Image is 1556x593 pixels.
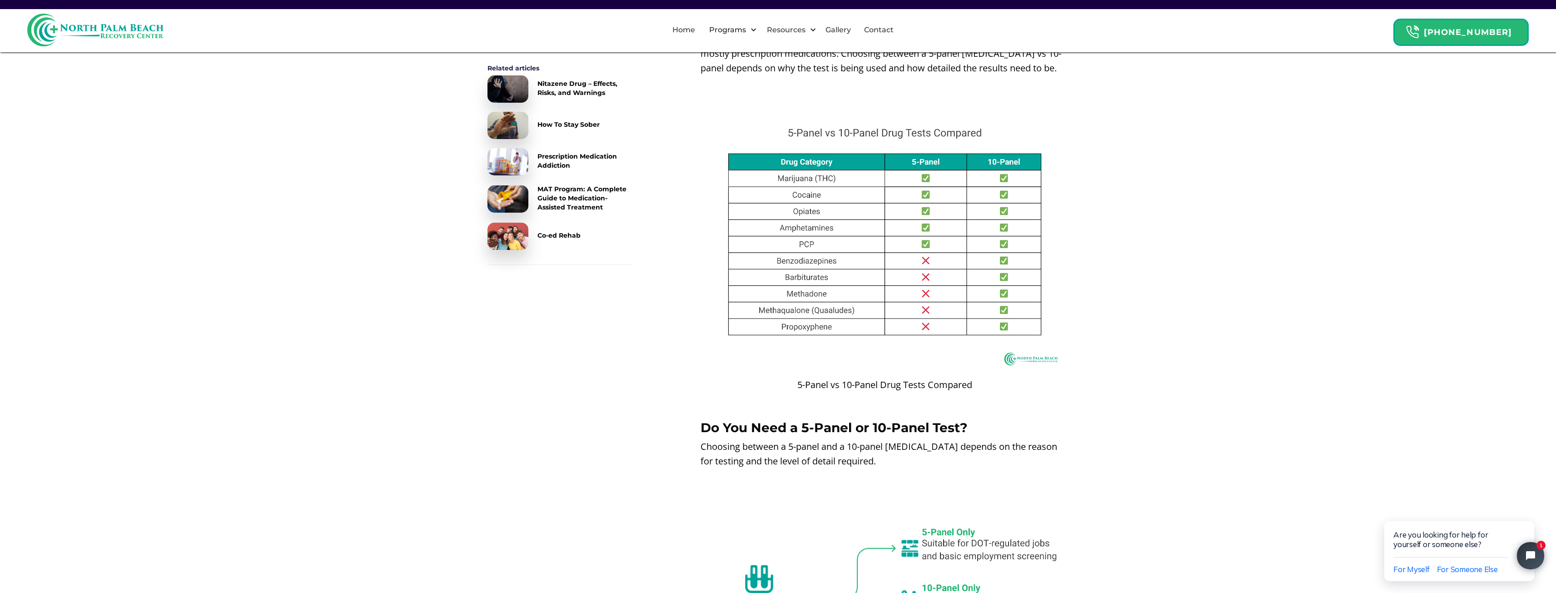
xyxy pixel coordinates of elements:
div: Co-ed Rehab [537,231,581,240]
a: Prescription Medication Addiction [487,148,633,175]
iframe: Tidio Chat [1365,492,1556,593]
div: Resources [765,25,808,35]
a: Gallery [820,15,856,45]
a: Nitazene Drug – Effects, Risks, and Warnings [487,75,633,103]
div: Nitazene Drug – Effects, Risks, and Warnings [537,79,633,97]
strong: [PHONE_NUMBER] [1424,27,1512,37]
h3: Do You Need a 5-Panel or 10-Panel Test? [701,420,1069,435]
a: Home [667,15,701,45]
div: Programs [707,25,748,35]
div: Related articles [487,64,633,73]
div: How To Stay Sober [537,120,600,129]
div: Resources [759,15,819,45]
div: MAT Program: A Complete Guide to Medication-Assisted Treatment [537,184,633,212]
a: Contact [859,15,899,45]
a: How To Stay Sober [487,112,633,139]
a: Co-ed Rehab [487,223,633,250]
a: MAT Program: A Complete Guide to Medication-Assisted Treatment [487,184,633,214]
a: Header Calendar Icons[PHONE_NUMBER] [1393,14,1529,46]
div: Prescription Medication Addiction [537,152,633,170]
div: Programs [701,15,759,45]
p: Choosing between a 5-panel and a 10-panel [MEDICAL_DATA] depends on the reason for testing and th... [701,439,1069,468]
img: Header Calendar Icons [1406,25,1419,39]
p: ‍ [701,80,1069,95]
p: ‍ [701,397,1069,411]
figcaption: 5-Panel vs 10-Panel Drug Tests Compared [701,378,1069,392]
